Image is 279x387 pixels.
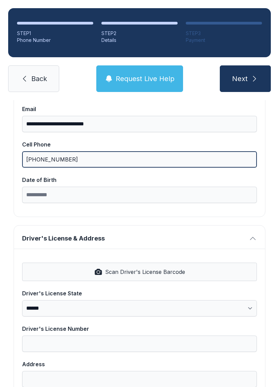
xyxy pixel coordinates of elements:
select: Driver's License State [22,300,257,316]
span: Scan Driver's License Barcode [105,268,185,276]
div: Phone Number [17,37,93,44]
div: STEP 2 [101,30,178,37]
div: Details [101,37,178,44]
input: Date of Birth [22,187,257,203]
div: Email [22,105,257,113]
span: Back [31,74,47,83]
div: STEP 3 [186,30,262,37]
div: Driver's License Number [22,325,257,333]
span: Next [232,74,248,83]
button: Driver's License & Address [14,226,265,249]
div: Cell Phone [22,140,257,149]
span: Request Live Help [116,74,175,83]
div: Driver's License State [22,289,257,297]
input: Email [22,116,257,132]
span: Driver's License & Address [22,234,246,243]
div: Date of Birth [22,176,257,184]
div: Payment [186,37,262,44]
div: Address [22,360,257,368]
div: STEP 1 [17,30,93,37]
input: Cell Phone [22,151,257,168]
input: Driver's License Number [22,336,257,352]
